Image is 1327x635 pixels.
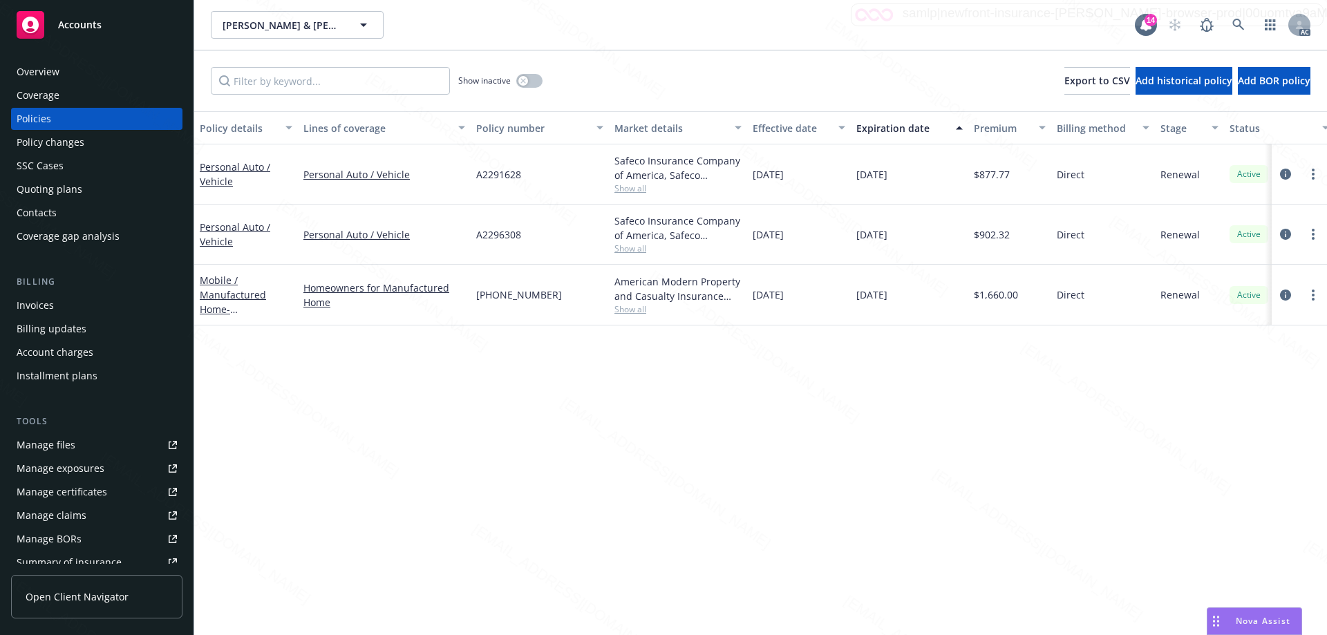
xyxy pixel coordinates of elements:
a: more [1305,226,1321,243]
a: Homeowners for Manufactured Home [303,281,465,310]
span: Nova Assist [1236,615,1290,627]
button: Premium [968,111,1051,144]
button: Policy details [194,111,298,144]
a: Manage certificates [11,481,182,503]
div: Market details [614,121,726,135]
div: Coverage gap analysis [17,225,120,247]
a: Personal Auto / Vehicle [200,220,270,248]
div: Installment plans [17,365,97,387]
div: SSC Cases [17,155,64,177]
button: Add historical policy [1136,67,1232,95]
div: Manage files [17,434,75,456]
span: Direct [1057,167,1084,182]
span: Accounts [58,19,102,30]
span: Direct [1057,227,1084,242]
a: more [1305,166,1321,182]
a: Account charges [11,341,182,363]
div: American Modern Property and Casualty Insurance Company, [GEOGRAPHIC_DATA] Re [614,274,742,303]
button: Nova Assist [1207,607,1302,635]
span: Open Client Navigator [26,589,129,604]
div: 14 [1145,14,1157,26]
button: [PERSON_NAME] & [PERSON_NAME] [211,11,384,39]
div: Lines of coverage [303,121,450,135]
span: Direct [1057,287,1084,302]
a: Policies [11,108,182,130]
div: Policy number [476,121,588,135]
a: Quoting plans [11,178,182,200]
button: Market details [609,111,747,144]
div: Status [1230,121,1314,135]
span: [PERSON_NAME] & [PERSON_NAME] [223,18,342,32]
span: Renewal [1160,227,1200,242]
div: Policies [17,108,51,130]
button: Effective date [747,111,851,144]
span: Show inactive [458,75,511,86]
a: Start snowing [1161,11,1189,39]
div: Billing updates [17,318,86,340]
a: Search [1225,11,1252,39]
span: Show all [614,303,742,315]
span: Export to CSV [1064,74,1130,87]
span: A2291628 [476,167,521,182]
span: Show all [614,243,742,254]
a: Summary of insurance [11,551,182,574]
a: Overview [11,61,182,83]
button: Policy number [471,111,609,144]
div: Invoices [17,294,54,316]
a: Manage claims [11,504,182,527]
div: Tools [11,415,182,428]
span: $1,660.00 [974,287,1018,302]
span: Add historical policy [1136,74,1232,87]
div: Manage certificates [17,481,107,503]
a: Coverage [11,84,182,106]
span: [DATE] [753,167,784,182]
a: Personal Auto / Vehicle [303,167,465,182]
a: Personal Auto / Vehicle [200,160,270,188]
span: $877.77 [974,167,1010,182]
div: Account charges [17,341,93,363]
a: Installment plans [11,365,182,387]
div: Drag to move [1207,608,1225,634]
button: Stage [1155,111,1224,144]
a: more [1305,287,1321,303]
span: [DATE] [856,287,887,302]
span: Active [1235,289,1263,301]
button: Export to CSV [1064,67,1130,95]
input: Filter by keyword... [211,67,450,95]
a: Personal Auto / Vehicle [303,227,465,242]
span: Show all [614,182,742,194]
a: circleInformation [1277,166,1294,182]
div: Safeco Insurance Company of America, Safeco Insurance [614,153,742,182]
a: Contacts [11,202,182,224]
div: Quoting plans [17,178,82,200]
span: Renewal [1160,167,1200,182]
div: Manage exposures [17,457,104,480]
div: Stage [1160,121,1203,135]
div: Expiration date [856,121,948,135]
span: Active [1235,228,1263,240]
span: Active [1235,168,1263,180]
div: Safeco Insurance Company of America, Safeco Insurance [614,214,742,243]
a: circleInformation [1277,287,1294,303]
button: Lines of coverage [298,111,471,144]
a: Coverage gap analysis [11,225,182,247]
div: Contacts [17,202,57,224]
div: Policy details [200,121,277,135]
div: Effective date [753,121,830,135]
a: Mobile / Manufactured Home [200,274,288,330]
button: Expiration date [851,111,968,144]
span: [DATE] [856,227,887,242]
span: $902.32 [974,227,1010,242]
div: Billing method [1057,121,1134,135]
a: Accounts [11,6,182,44]
a: Billing updates [11,318,182,340]
div: Summary of insurance [17,551,122,574]
a: Manage exposures [11,457,182,480]
a: circleInformation [1277,226,1294,243]
a: Manage BORs [11,528,182,550]
a: Policy changes [11,131,182,153]
div: Overview [17,61,59,83]
div: Policy changes [17,131,84,153]
span: Add BOR policy [1238,74,1310,87]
